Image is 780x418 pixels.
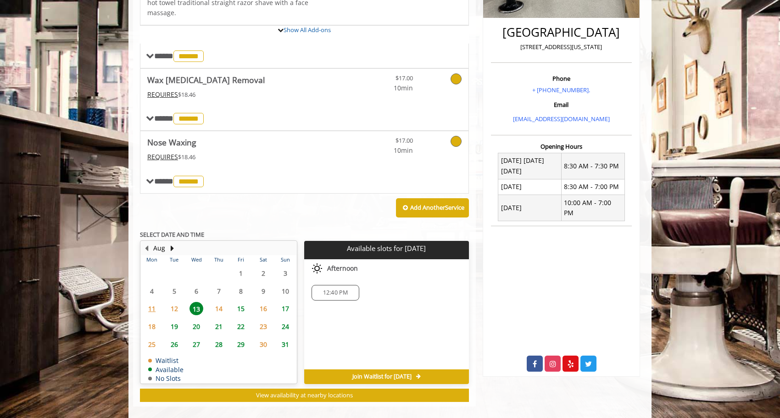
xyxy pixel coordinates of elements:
[167,320,181,333] span: 19
[234,320,248,333] span: 22
[561,153,624,179] td: 8:30 AM - 7:30 PM
[396,198,469,217] button: Add AnotherService
[323,289,348,296] span: 12:40 PM
[498,179,562,195] td: [DATE]
[163,335,185,353] td: Select day26
[207,300,229,318] td: Select day14
[532,86,590,94] a: + [PHONE_NUMBER].
[207,318,229,335] td: Select day21
[167,302,181,315] span: 12
[256,302,270,315] span: 16
[410,203,464,212] b: Add Another Service
[207,255,229,264] th: Thu
[163,318,185,335] td: Select day19
[252,335,274,353] td: Select day30
[513,115,610,123] a: [EMAIL_ADDRESS][DOMAIN_NAME]
[230,255,252,264] th: Fri
[185,255,207,264] th: Wed
[252,300,274,318] td: Select day16
[312,285,359,301] div: 12:40 PM
[359,131,413,156] a: $17.00
[140,389,469,402] button: View availability at nearby locations
[256,338,270,351] span: 30
[147,90,178,99] span: This service needs some Advance to be paid before we block your appointment
[212,338,226,351] span: 28
[352,373,412,380] span: Join Waitlist for [DATE]
[145,320,159,333] span: 18
[145,302,159,315] span: 11
[145,338,159,351] span: 25
[327,265,358,272] span: Afternoon
[256,391,353,399] span: View availability at nearby locations
[256,320,270,333] span: 23
[493,75,630,82] h3: Phone
[185,318,207,335] td: Select day20
[147,152,178,161] span: This service needs some Advance to be paid before we block your appointment
[212,302,226,315] span: 14
[498,195,562,221] td: [DATE]
[148,375,184,382] td: No Slots
[141,255,163,264] th: Mon
[168,243,176,253] button: Next Month
[147,89,332,100] div: $18.46
[274,318,297,335] td: Select day24
[140,230,204,239] b: SELECT DATE AND TIME
[141,318,163,335] td: Select day18
[359,145,413,156] span: 10min
[491,143,632,150] h3: Opening Hours
[163,300,185,318] td: Select day12
[148,366,184,373] td: Available
[140,25,469,26] div: The Made Man Master Cut and Shave Add-onS
[147,136,196,149] b: Nose Waxing
[252,255,274,264] th: Sat
[141,300,163,318] td: Select day11
[230,335,252,353] td: Select day29
[148,357,184,364] td: Waitlist
[230,300,252,318] td: Select day15
[279,338,292,351] span: 31
[185,335,207,353] td: Select day27
[147,152,332,162] div: $18.46
[147,73,265,86] b: Wax [MEDICAL_DATA] Removal
[252,318,274,335] td: Select day23
[274,335,297,353] td: Select day31
[493,101,630,108] h3: Email
[207,335,229,353] td: Select day28
[274,300,297,318] td: Select day17
[234,302,248,315] span: 15
[212,320,226,333] span: 21
[312,263,323,274] img: afternoon slots
[308,245,465,252] p: Available slots for [DATE]
[234,338,248,351] span: 29
[189,302,203,315] span: 13
[185,300,207,318] td: Select day13
[359,83,413,93] span: 10min
[274,255,297,264] th: Sun
[498,153,562,179] td: [DATE] [DATE] [DATE]
[561,195,624,221] td: 10:00 AM - 7:00 PM
[189,320,203,333] span: 20
[167,338,181,351] span: 26
[561,179,624,195] td: 8:30 AM - 7:00 PM
[189,338,203,351] span: 27
[141,335,163,353] td: Select day25
[279,320,292,333] span: 24
[493,26,630,39] h2: [GEOGRAPHIC_DATA]
[153,243,165,253] button: Aug
[359,69,413,93] a: $17.00
[279,302,292,315] span: 17
[163,255,185,264] th: Tue
[493,42,630,52] p: [STREET_ADDRESS][US_STATE]
[143,243,150,253] button: Previous Month
[284,26,331,34] a: Show All Add-ons
[230,318,252,335] td: Select day22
